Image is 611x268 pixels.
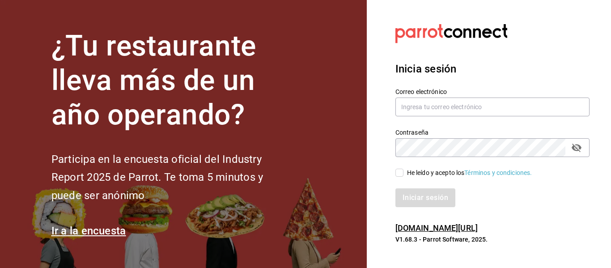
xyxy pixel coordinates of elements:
h1: ¿Tu restaurante lleva más de un año operando? [51,29,293,132]
button: passwordField [569,140,584,155]
a: Ir a la encuesta [51,225,126,237]
a: Términos y condiciones. [464,169,532,176]
div: He leído y acepto los [407,168,532,178]
p: V1.68.3 - Parrot Software, 2025. [395,235,590,244]
a: [DOMAIN_NAME][URL] [395,223,478,233]
label: Correo electrónico [395,89,590,95]
h3: Inicia sesión [395,61,590,77]
label: Contraseña [395,129,590,136]
input: Ingresa tu correo electrónico [395,98,590,116]
h2: Participa en la encuesta oficial del Industry Report 2025 de Parrot. Te toma 5 minutos y puede se... [51,150,293,205]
